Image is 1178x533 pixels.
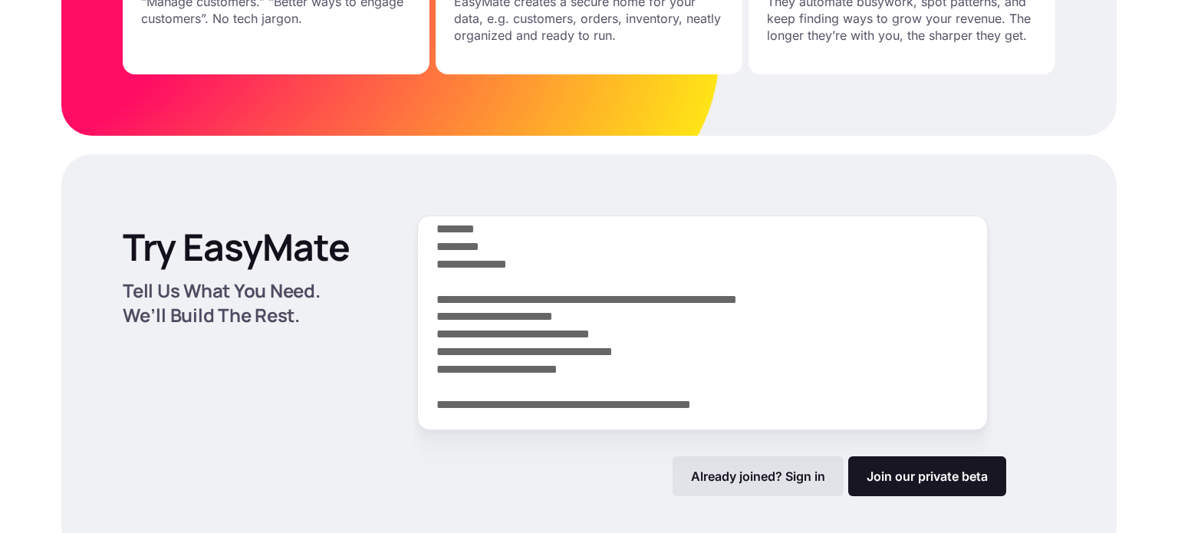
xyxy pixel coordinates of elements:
[691,469,825,484] p: Already joined? Sign in
[673,456,844,496] a: Already joined? Sign in
[417,216,1006,496] form: Form
[123,225,350,269] p: Try EasyMate
[123,278,367,327] p: Tell Us What You Need. We’ll Build The Rest.
[848,456,1006,496] a: Join our private beta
